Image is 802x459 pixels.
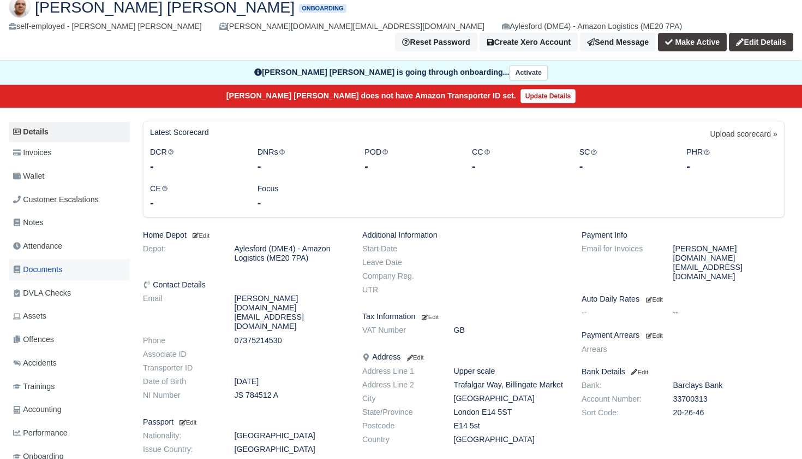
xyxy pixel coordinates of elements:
dd: Aylesford (DME4) - Amazon Logistics (ME20 7PA) [226,244,355,263]
dd: 20-26-46 [665,408,793,417]
a: Edit [191,231,210,239]
dt: State/Province [354,408,446,417]
button: Make Active [658,33,727,51]
dt: Account Number: [573,395,665,404]
a: Edit [630,367,648,376]
dt: Leave Date [354,258,446,267]
dd: 33700313 [665,395,793,404]
span: Wallet [13,170,44,183]
div: - [150,195,241,210]
a: Accidents [9,352,130,374]
a: DVLA Checks [9,283,130,304]
dd: Trafalgar Way, Billingate Market [446,380,574,390]
dd: Upper scale [446,367,574,376]
dd: [DATE] [226,377,355,386]
dt: Company Reg. [354,272,446,281]
span: Attendance [13,240,62,252]
h6: Additional Information [362,231,565,240]
dd: E14 5st [446,421,574,431]
a: Performance [9,422,130,444]
dt: Address Line 2 [354,380,446,390]
dd: GB [446,326,574,335]
dd: 07375214530 [226,336,355,345]
dt: VAT Number [354,326,446,335]
h6: Contact Details [143,280,346,290]
div: Focus [249,183,357,210]
dt: Issue Country: [135,445,226,454]
dt: Postcode [354,421,446,431]
a: Update Details [520,89,576,103]
a: Attendance [9,236,130,257]
a: Edit [644,295,663,303]
a: Edit [405,352,423,361]
a: Edit [644,331,663,339]
dt: Email [135,294,226,331]
h6: Address [362,352,565,362]
dt: Sort Code: [573,408,665,417]
div: - [579,158,671,174]
h6: Latest Scorecard [150,128,209,137]
dd: -- [665,308,793,317]
a: Offences [9,329,130,350]
dt: Address Line 1 [354,367,446,376]
dt: Depot: [135,244,226,263]
a: Details [9,122,130,142]
a: Edit [420,312,439,321]
small: Edit [646,296,663,303]
dt: Country [354,435,446,444]
div: CC [464,146,571,174]
dd: Barclays Bank [665,381,793,390]
button: Activate [509,65,547,81]
div: - [472,158,563,174]
span: Accounting [13,403,62,416]
h6: Home Depot [143,231,346,240]
dd: London E14 5ST [446,408,574,417]
dd: [GEOGRAPHIC_DATA] [226,445,355,454]
dt: Bank: [573,381,665,390]
button: Reset Password [395,33,477,51]
small: Edit [422,314,439,320]
dt: Date of Birth [135,377,226,386]
dd: [GEOGRAPHIC_DATA] [446,394,574,403]
a: Edit [178,417,196,426]
dt: Arrears [573,345,665,354]
div: [PERSON_NAME][DOMAIN_NAME][EMAIL_ADDRESS][DOMAIN_NAME] [219,20,484,33]
h6: Bank Details [582,367,785,376]
a: Customer Escalations [9,189,130,210]
span: Assets [13,310,46,322]
dd: [PERSON_NAME][DOMAIN_NAME][EMAIL_ADDRESS][DOMAIN_NAME] [226,294,355,331]
span: Offences [13,333,54,346]
small: Edit [191,232,210,239]
span: Invoices [13,146,51,159]
div: DCR [142,146,249,174]
dt: NI Number [135,391,226,400]
div: - [686,158,777,174]
h6: Tax Information [362,312,565,321]
a: Notes [9,212,130,233]
dt: Nationality: [135,431,226,440]
small: Edit [405,354,423,361]
small: Edit [646,332,663,339]
a: Assets [9,305,130,327]
div: - [150,158,241,174]
dt: Transporter ID [135,363,226,373]
div: DNRs [249,146,357,174]
span: Trainings [13,380,55,393]
div: CE [142,183,249,210]
a: Edit Details [729,33,793,51]
span: Performance [13,427,68,439]
div: Aylesford (DME4) - Amazon Logistics (ME20 7PA) [502,20,682,33]
div: - [258,195,349,210]
small: Edit [178,419,196,426]
dt: City [354,394,446,403]
a: Documents [9,259,130,280]
div: POD [356,146,464,174]
a: Trainings [9,376,130,397]
a: Upload scorecard » [710,128,777,146]
iframe: Chat Widget [747,407,802,459]
div: PHR [678,146,786,174]
span: Accidents [13,357,57,369]
dt: Phone [135,336,226,345]
h6: Payment Arrears [582,331,785,340]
